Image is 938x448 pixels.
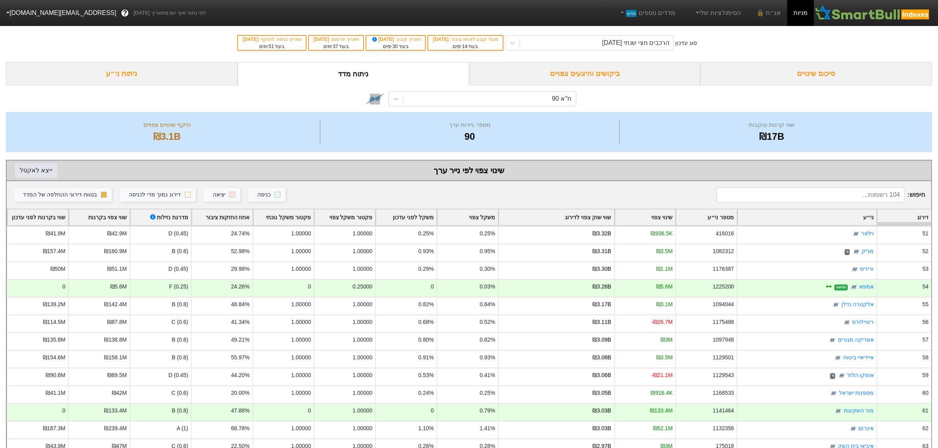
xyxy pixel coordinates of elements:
[353,265,372,273] div: 1.00000
[104,407,126,415] div: ₪133.4M
[43,354,65,362] div: ₪154.6M
[480,354,495,362] div: 0.93%
[23,191,97,199] div: בטווח דירוגי ההחלפה של המדד
[838,372,846,380] img: tase link
[717,187,904,202] input: 104 רשומות...
[593,407,611,415] div: ₪3.03B
[322,130,618,144] div: 90
[593,265,611,273] div: ₪3.30B
[838,337,874,343] a: אפריקה מגורים
[291,300,311,309] div: 1.00000
[107,318,127,326] div: ₪87.8M
[593,354,611,362] div: ₪3.08B
[353,300,372,309] div: 1.00000
[291,371,311,380] div: 1.00000
[713,336,734,344] div: 1097948
[231,336,249,344] div: 49.21%
[130,244,191,261] div: B (0.8)
[291,265,311,273] div: 1.00000
[593,230,611,238] div: ₪3.32B
[308,283,311,291] div: 0
[418,265,434,273] div: 0.29%
[713,247,734,255] div: 1082312
[120,188,196,202] button: דירוג נמוך מדי לכניסה
[104,354,126,362] div: ₪158.1M
[353,389,372,397] div: 1.00000
[480,283,495,291] div: 0.03%
[828,337,836,344] img: tase link
[653,424,673,433] div: ₪52.1M
[844,408,874,414] a: מור השקעות
[231,389,249,397] div: 20.00%
[737,209,877,226] div: Toggle SortBy
[46,389,65,397] div: ₪41.1M
[861,231,874,237] a: וילאר
[713,389,734,397] div: 1168533
[923,424,929,433] div: 62
[716,230,734,238] div: 416016
[248,188,286,202] button: כניסה
[130,279,191,297] div: F (0.25)
[107,230,127,238] div: ₪42.9M
[46,230,65,238] div: ₪41.9M
[291,424,311,433] div: 1.00000
[353,407,372,415] div: 1.00000
[713,354,734,362] div: 1129501
[814,5,932,21] img: SmartBull
[242,43,302,50] div: בעוד ימים
[149,213,188,222] div: מדרגת נזילות
[843,355,874,361] a: איידיאיי ביטוח
[333,44,338,49] span: 37
[353,230,372,238] div: 1.00000
[130,385,191,403] div: C (0.6)
[130,403,191,421] div: B (0.8)
[834,407,842,415] img: tase link
[231,300,249,309] div: 48.84%
[480,247,495,255] div: 0.95%
[16,130,318,144] div: ₪3.1B
[651,371,672,380] div: -₪21.1M
[418,230,434,238] div: 0.25%
[314,37,331,42] span: [DATE]
[651,230,672,238] div: ₪936.5K
[851,266,859,274] img: tase link
[107,265,127,273] div: ₪51.1M
[291,389,311,397] div: 1.00000
[418,371,434,380] div: 0.53%
[253,209,314,226] div: Toggle SortBy
[651,389,672,397] div: ₪916.4K
[859,284,874,290] a: אמפא
[661,336,672,344] div: ₪3M
[308,407,311,415] div: 0
[923,371,929,380] div: 59
[923,247,929,255] div: 52
[418,318,434,326] div: 0.68%
[130,368,191,385] div: D (0.45)
[43,247,65,255] div: ₪157.4M
[418,336,434,344] div: 0.80%
[62,283,65,291] div: 0
[43,424,65,433] div: ₪187.3M
[853,248,860,256] img: tase link
[130,421,191,439] div: A (1)
[231,424,249,433] div: 68.78%
[480,371,495,380] div: 0.41%
[650,407,672,415] div: ₪133.4M
[353,424,372,433] div: 1.00000
[353,247,372,255] div: 1.00000
[717,187,925,202] span: חיפוש :
[656,247,673,255] div: ₪3.5M
[243,37,260,42] span: [DATE]
[593,318,611,326] div: ₪3.11B
[834,354,842,362] img: tase link
[622,120,922,130] div: שווי קרנות עוקבות
[231,230,249,238] div: 24.74%
[713,424,734,433] div: 1132356
[231,371,249,380] div: 44.20%
[852,319,874,326] a: ריטיילורס
[462,44,467,49] span: 14
[353,318,372,326] div: 1.00000
[353,283,372,291] div: 0.25000
[353,354,372,362] div: 1.00000
[675,39,697,47] div: סוג עדכון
